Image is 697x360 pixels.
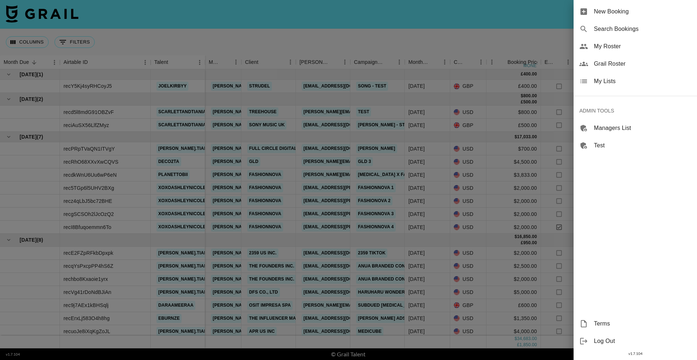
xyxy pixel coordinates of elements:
div: Test [574,137,697,154]
div: ADMIN TOOLS [574,102,697,119]
div: Managers List [574,119,697,137]
div: v 1.7.104 [574,350,697,357]
span: New Booking [594,7,691,16]
span: Managers List [594,124,691,132]
span: Test [594,141,691,150]
span: Log Out [594,337,691,345]
div: Terms [574,315,697,332]
div: Search Bookings [574,20,697,38]
div: My Lists [574,73,697,90]
span: My Roster [594,42,691,51]
span: Search Bookings [594,25,691,33]
div: New Booking [574,3,697,20]
div: Log Out [574,332,697,350]
span: Grail Roster [594,60,691,68]
div: Grail Roster [574,55,697,73]
span: Terms [594,319,691,328]
div: My Roster [574,38,697,55]
span: My Lists [594,77,691,86]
